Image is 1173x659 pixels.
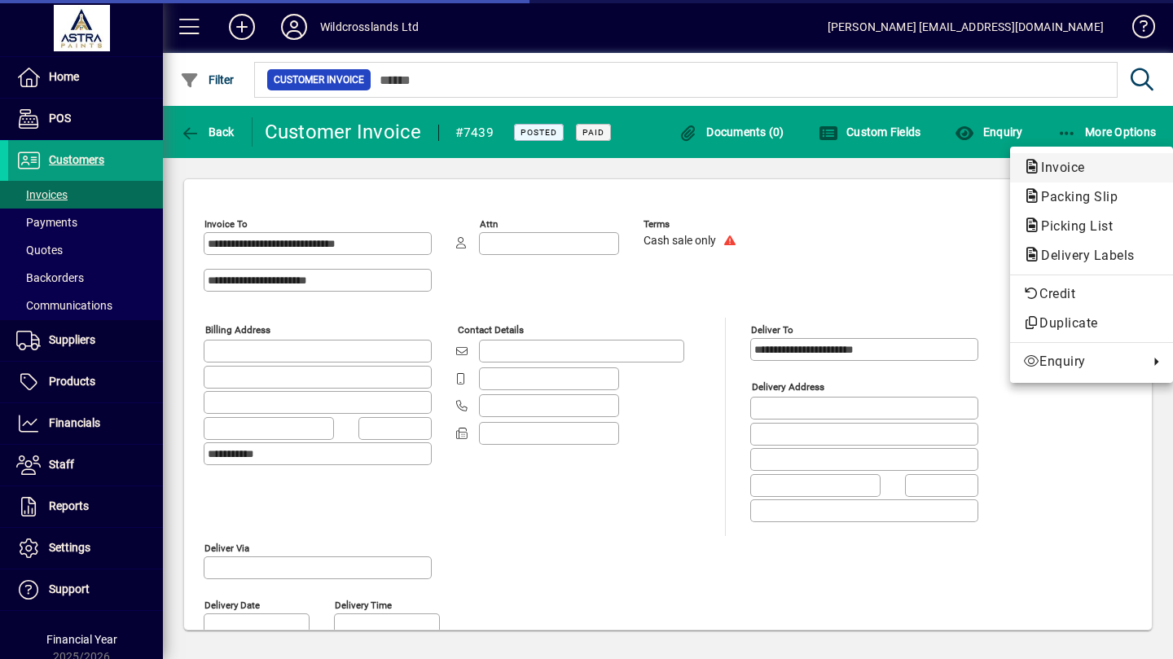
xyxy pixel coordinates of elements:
span: Enquiry [1023,352,1140,371]
span: Credit [1023,284,1160,304]
span: Delivery Labels [1023,248,1143,263]
span: Duplicate [1023,314,1160,333]
span: Picking List [1023,218,1121,234]
span: Invoice [1023,160,1093,175]
span: Packing Slip [1023,189,1126,204]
